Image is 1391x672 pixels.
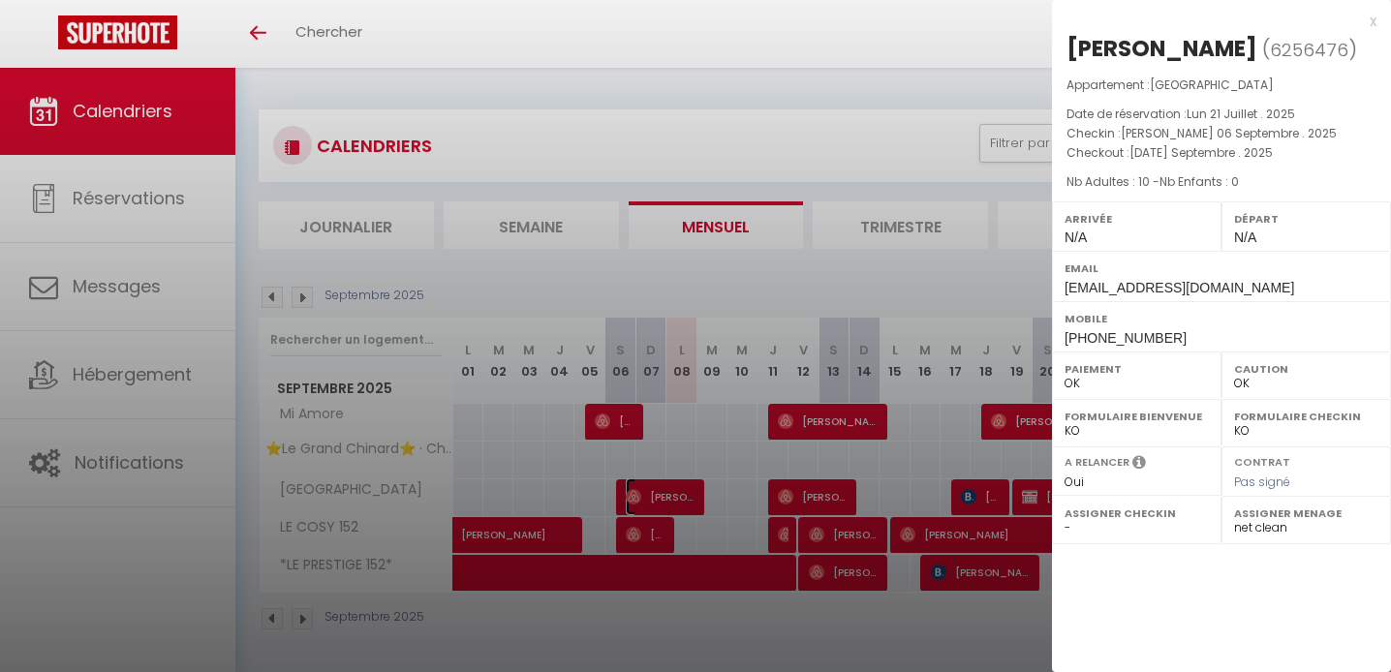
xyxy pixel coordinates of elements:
[1066,105,1376,124] p: Date de réservation :
[1065,407,1209,426] label: Formulaire Bienvenue
[1066,124,1376,143] p: Checkin :
[1159,173,1239,190] span: Nb Enfants : 0
[1121,125,1337,141] span: [PERSON_NAME] 06 Septembre . 2025
[1234,473,1290,490] span: Pas signé
[1234,504,1378,523] label: Assigner Menage
[1066,33,1257,64] div: [PERSON_NAME]
[1065,504,1209,523] label: Assigner Checkin
[1234,209,1378,229] label: Départ
[1262,36,1357,63] span: ( )
[1065,280,1294,295] span: [EMAIL_ADDRESS][DOMAIN_NAME]
[1065,259,1378,278] label: Email
[1270,38,1348,62] span: 6256476
[1234,359,1378,379] label: Caution
[1066,76,1376,95] p: Appartement :
[1065,359,1209,379] label: Paiement
[1065,209,1209,229] label: Arrivée
[1234,407,1378,426] label: Formulaire Checkin
[1234,229,1256,245] span: N/A
[1187,106,1295,122] span: Lun 21 Juillet . 2025
[1234,454,1290,467] label: Contrat
[1150,76,1274,93] span: [GEOGRAPHIC_DATA]
[1052,10,1376,33] div: x
[1066,143,1376,163] p: Checkout :
[1065,309,1378,328] label: Mobile
[1129,144,1273,161] span: [DATE] Septembre . 2025
[1132,454,1146,475] i: Sélectionner OUI si vous souhaiter envoyer les séquences de messages post-checkout
[1065,454,1129,471] label: A relancer
[1065,330,1187,346] span: [PHONE_NUMBER]
[15,8,74,66] button: Ouvrir le widget de chat LiveChat
[1066,173,1239,190] span: Nb Adultes : 10 -
[1065,229,1087,245] span: N/A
